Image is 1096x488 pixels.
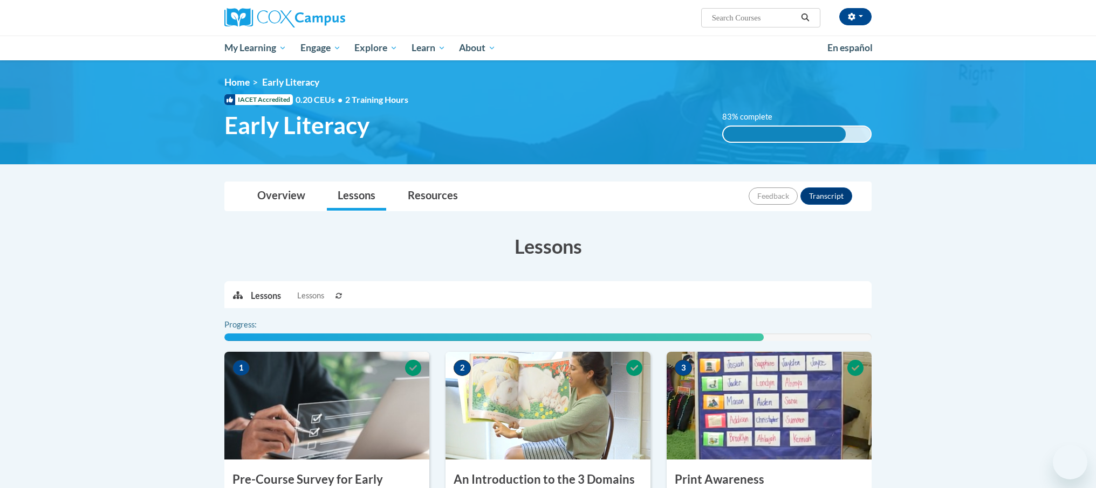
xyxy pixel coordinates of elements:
[405,36,453,60] a: Learn
[338,94,342,104] span: •
[224,233,872,260] h3: Lessons
[749,187,798,205] button: Feedback
[797,11,813,24] button: Search
[262,76,319,88] span: Early Literacy
[667,352,872,459] img: Course Image
[722,111,784,123] label: 83% complete
[800,187,852,205] button: Transcript
[224,8,345,27] img: Cox Campus
[446,352,650,459] img: Course Image
[453,36,503,60] a: About
[459,41,496,54] span: About
[354,41,398,54] span: Explore
[827,42,873,53] span: En español
[224,352,429,459] img: Course Image
[839,8,872,25] button: Account Settings
[675,360,692,376] span: 3
[293,36,348,60] a: Engage
[327,182,386,211] a: Lessons
[224,8,429,27] a: Cox Campus
[224,76,250,88] a: Home
[224,94,293,105] span: IACET Accredited
[1053,445,1087,479] iframe: Button to launch messaging window
[345,94,408,104] span: 2 Training Hours
[723,127,846,142] div: 83% complete
[208,36,888,60] div: Main menu
[820,37,880,59] a: En español
[224,41,286,54] span: My Learning
[246,182,316,211] a: Overview
[297,290,324,302] span: Lessons
[667,471,872,488] h3: Print Awareness
[347,36,405,60] a: Explore
[454,360,471,376] span: 2
[232,360,250,376] span: 1
[711,11,797,24] input: Search Courses
[251,290,281,302] p: Lessons
[217,36,293,60] a: My Learning
[296,94,345,106] span: 0.20 CEUs
[412,41,446,54] span: Learn
[397,182,469,211] a: Resources
[300,41,341,54] span: Engage
[224,111,369,140] span: Early Literacy
[224,319,286,331] label: Progress:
